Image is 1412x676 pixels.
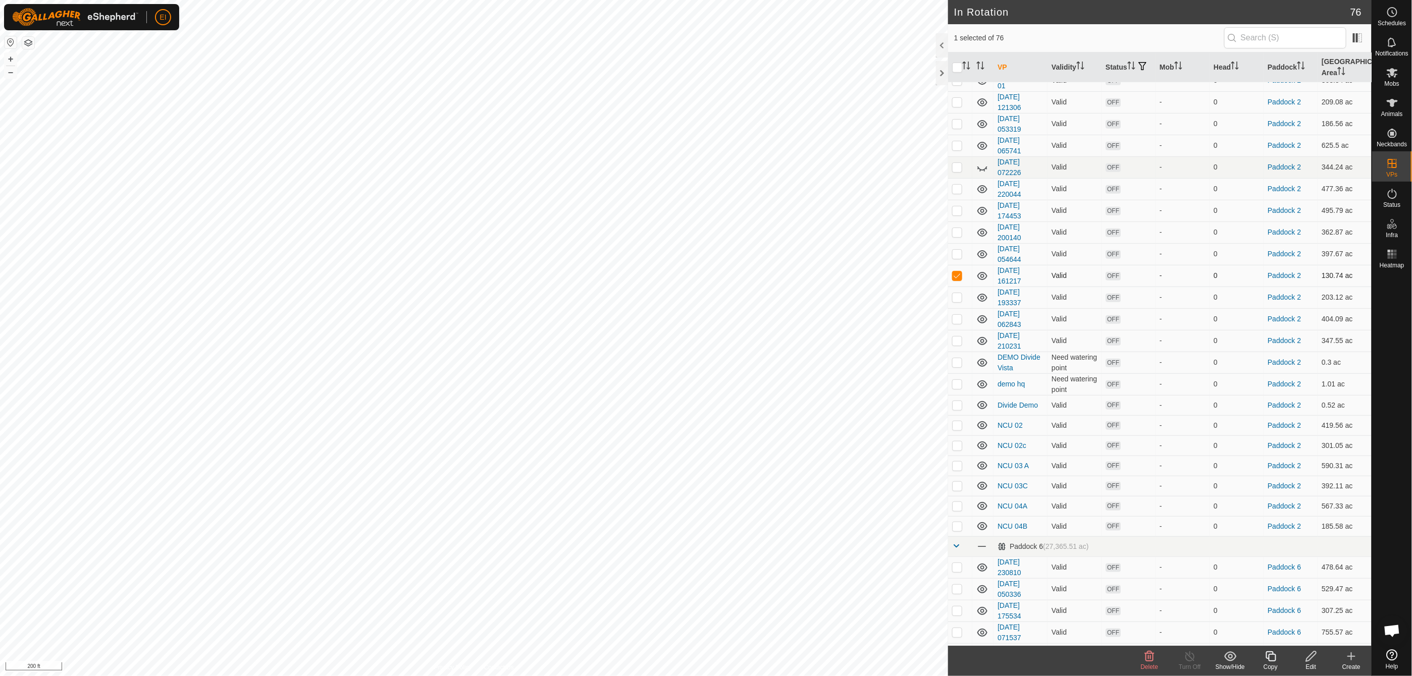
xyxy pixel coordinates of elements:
td: 625.5 ac [1318,135,1372,156]
a: Paddock 2 [1268,421,1301,429]
td: 1.01 ac [1318,373,1372,395]
a: [DATE] 071537 [998,623,1021,642]
td: 404.09 ac [1318,308,1372,330]
a: Paddock 2 [1268,358,1301,366]
a: Paddock 6 [1268,606,1301,614]
span: OFF [1106,315,1121,324]
span: OFF [1106,502,1121,511]
a: Paddock 2 [1268,250,1301,258]
span: OFF [1106,250,1121,259]
span: OFF [1106,98,1121,107]
td: Valid [1048,496,1102,516]
a: [DATE] 121306 [998,93,1021,111]
span: Heatmap [1380,262,1404,268]
td: Valid [1048,91,1102,113]
a: Paddock 6 [1268,628,1301,636]
td: Valid [1048,265,1102,287]
div: - [1160,335,1206,346]
td: 590.31 ac [1318,456,1372,476]
div: - [1160,440,1206,451]
a: [DATE] NCR-01 [998,71,1039,90]
span: OFF [1106,337,1121,346]
a: NCU 02c [998,441,1026,449]
td: 0 [1210,516,1264,536]
a: [DATE] 210231 [998,331,1021,350]
td: 0 [1210,287,1264,308]
span: Help [1386,663,1398,669]
div: - [1160,205,1206,216]
td: Valid [1048,221,1102,243]
th: Mob [1156,52,1210,83]
button: Map Layers [22,37,34,49]
a: [DATE] 174453 [998,201,1021,220]
td: 419.56 ac [1318,415,1372,435]
div: - [1160,501,1206,512]
th: Head [1210,52,1264,83]
a: NCU 03 A [998,462,1029,470]
td: 397.67 ac [1318,243,1372,265]
td: 362.87 ac [1318,221,1372,243]
td: 495.79 ac [1318,200,1372,221]
span: Notifications [1376,50,1408,57]
th: Paddock [1264,52,1318,83]
a: Privacy Policy [434,663,472,672]
div: - [1160,227,1206,238]
td: 0 [1210,373,1264,395]
span: OFF [1106,607,1121,615]
td: Valid [1048,456,1102,476]
th: [GEOGRAPHIC_DATA] Area [1318,52,1372,83]
span: EI [160,12,166,23]
a: NCU 04B [998,522,1027,530]
a: Paddock 6 [1268,563,1301,571]
img: Gallagher Logo [12,8,138,26]
a: Paddock 2 [1268,441,1301,449]
span: 76 [1350,5,1362,20]
td: Valid [1048,643,1102,665]
th: Validity [1048,52,1102,83]
div: - [1160,184,1206,194]
div: Open chat [1377,615,1407,646]
td: Valid [1048,308,1102,330]
td: Need watering point [1048,352,1102,373]
button: Reset Map [5,36,17,48]
p-sorticon: Activate to sort [1174,63,1182,71]
td: Need watering point [1048,373,1102,395]
td: 0 [1210,91,1264,113]
a: Paddock 2 [1268,98,1301,106]
div: Copy [1250,662,1291,671]
a: Paddock 2 [1268,228,1301,236]
span: OFF [1106,522,1121,531]
span: Mobs [1385,81,1399,87]
a: [DATE] 220044 [998,180,1021,198]
span: OFF [1106,380,1121,389]
td: 203.12 ac [1318,287,1372,308]
td: 477.36 ac [1318,178,1372,200]
p-sorticon: Activate to sort [1297,63,1305,71]
td: 0 [1210,600,1264,622]
div: - [1160,314,1206,324]
td: 186.56 ac [1318,113,1372,135]
a: Paddock 2 [1268,315,1301,323]
td: 0 [1210,496,1264,516]
td: Valid [1048,556,1102,578]
span: OFF [1106,482,1121,490]
td: 347.55 ac [1318,330,1372,352]
a: Paddock 2 [1268,482,1301,490]
div: - [1160,119,1206,129]
a: NCU 03C [998,482,1028,490]
td: Valid [1048,135,1102,156]
td: 0 [1210,395,1264,415]
td: 980.42 ac [1318,643,1372,665]
span: OFF [1106,163,1121,172]
span: OFF [1106,142,1121,150]
a: [DATE] 183207 [998,645,1021,663]
td: 0 [1210,435,1264,456]
td: Valid [1048,600,1102,622]
div: - [1160,292,1206,303]
a: [DATE] 230810 [998,558,1021,577]
td: Valid [1048,243,1102,265]
a: Paddock 6 [1268,585,1301,593]
span: 1 selected of 76 [954,33,1224,43]
td: 0 [1210,221,1264,243]
td: Valid [1048,415,1102,435]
